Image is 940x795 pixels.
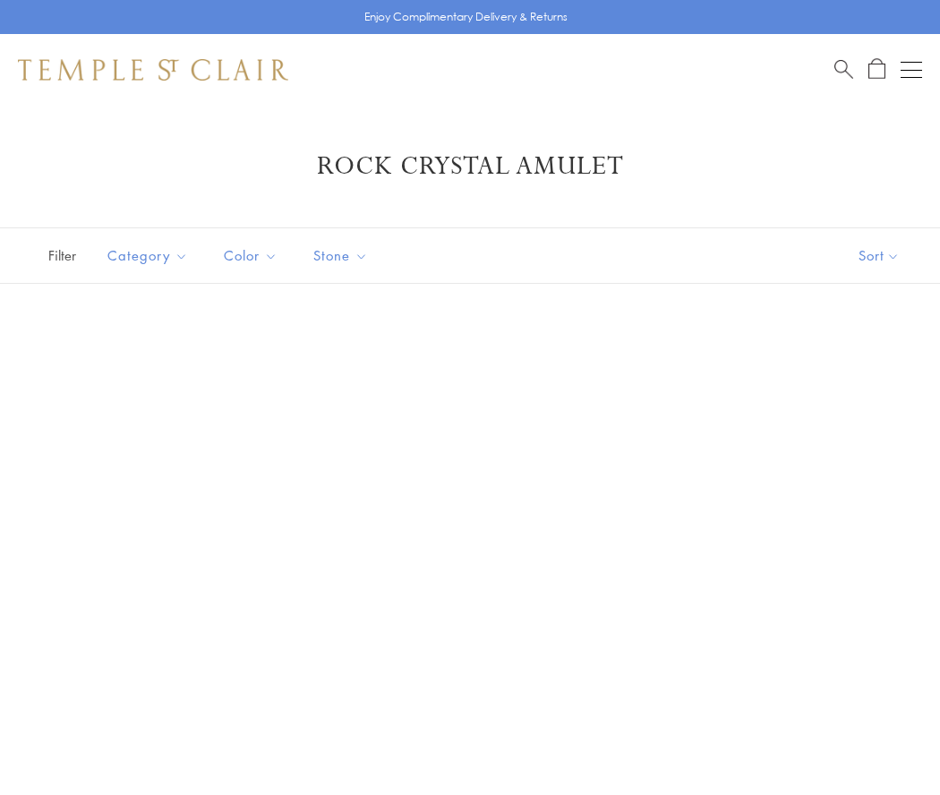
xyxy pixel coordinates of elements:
[818,228,940,283] button: Show sort by
[18,59,288,81] img: Temple St. Clair
[45,150,895,183] h1: Rock Crystal Amulet
[834,58,853,81] a: Search
[304,244,381,267] span: Stone
[901,59,922,81] button: Open navigation
[210,235,291,276] button: Color
[94,235,201,276] button: Category
[868,58,885,81] a: Open Shopping Bag
[300,235,381,276] button: Stone
[215,244,291,267] span: Color
[98,244,201,267] span: Category
[364,8,568,26] p: Enjoy Complimentary Delivery & Returns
